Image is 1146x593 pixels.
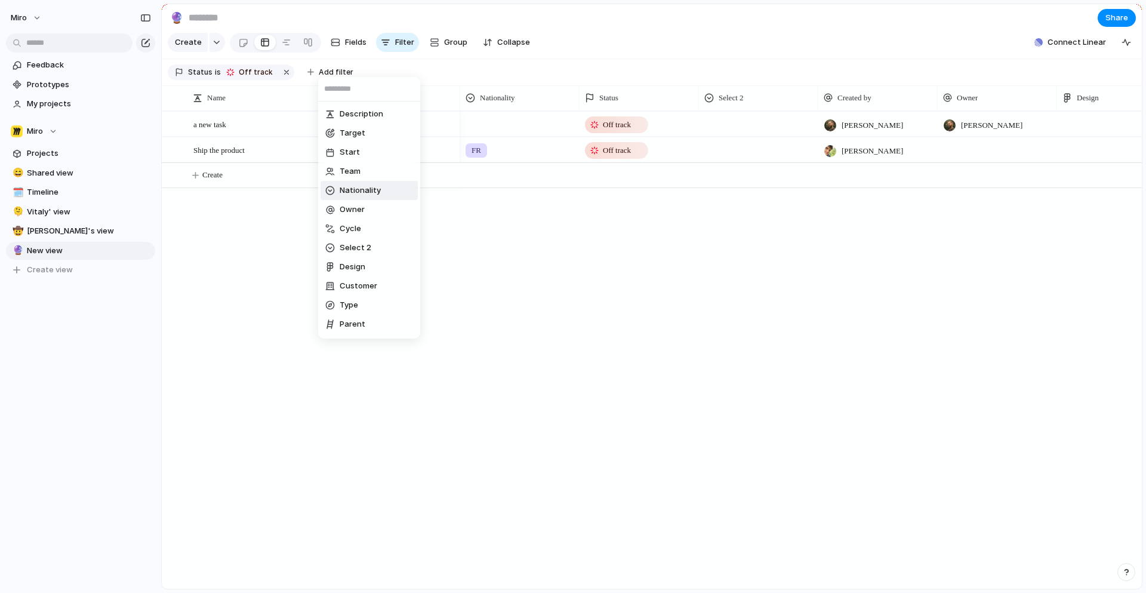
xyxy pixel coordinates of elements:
[340,204,365,216] span: Owner
[340,146,360,158] span: Start
[340,261,365,273] span: Design
[340,242,371,254] span: Select 2
[340,165,361,177] span: Team
[340,223,361,235] span: Cycle
[340,280,377,292] span: Customer
[340,108,383,120] span: Description
[340,127,365,139] span: Target
[340,185,381,196] span: Nationality
[340,299,358,311] span: Type
[340,337,382,349] span: Created by
[340,318,365,330] span: Parent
